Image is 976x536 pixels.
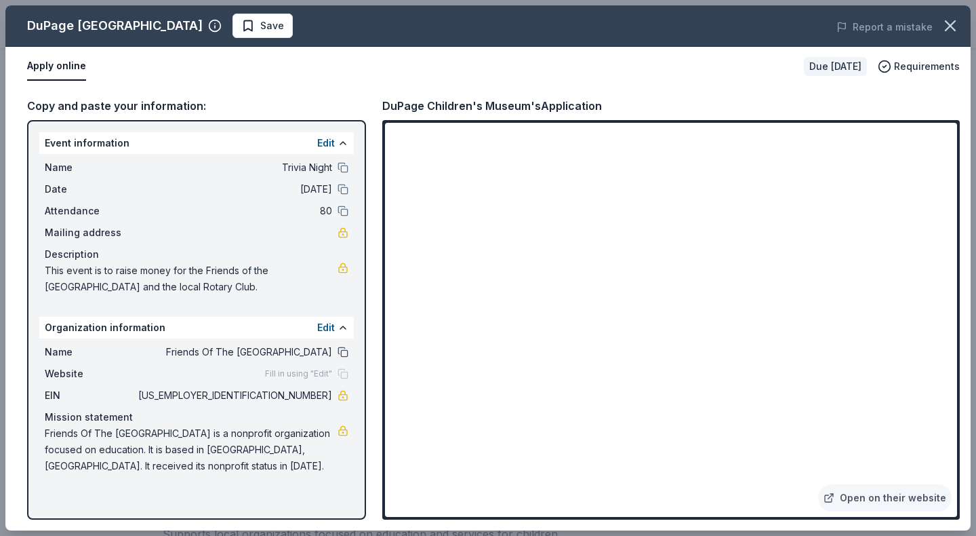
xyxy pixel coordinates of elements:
[382,97,602,115] div: DuPage Children's Museum's Application
[27,15,203,37] div: DuPage [GEOGRAPHIC_DATA]
[39,132,354,154] div: Event information
[894,58,960,75] span: Requirements
[804,57,867,76] div: Due [DATE]
[317,135,335,151] button: Edit
[136,159,332,176] span: Trivia Night
[136,203,332,219] span: 80
[836,19,933,35] button: Report a mistake
[232,14,293,38] button: Save
[45,366,136,382] span: Website
[878,58,960,75] button: Requirements
[265,368,332,379] span: Fill in using "Edit"
[818,484,952,512] a: Open on their website
[45,344,136,360] span: Name
[45,159,136,176] span: Name
[45,263,338,295] span: This event is to raise money for the Friends of the [GEOGRAPHIC_DATA] and the local Rotary Club.
[317,320,335,336] button: Edit
[45,246,348,263] div: Description
[136,181,332,197] span: [DATE]
[45,409,348,425] div: Mission statement
[136,387,332,404] span: [US_EMPLOYER_IDENTIFICATION_NUMBER]
[45,225,136,241] span: Mailing address
[45,203,136,219] span: Attendance
[260,18,284,34] span: Save
[45,181,136,197] span: Date
[136,344,332,360] span: Friends Of The [GEOGRAPHIC_DATA]
[39,317,354,339] div: Organization information
[27,52,86,81] button: Apply online
[45,387,136,404] span: EIN
[27,97,366,115] div: Copy and paste your information:
[45,425,338,474] span: Friends Of The [GEOGRAPHIC_DATA] is a nonprofit organization focused on education. It is based in...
